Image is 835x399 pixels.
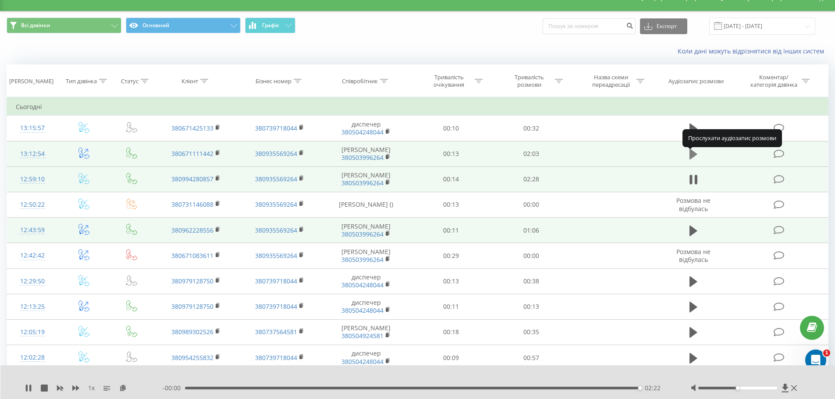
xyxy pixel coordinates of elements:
td: 02:28 [491,166,572,192]
td: 00:13 [411,268,491,294]
a: 380739718044 [255,277,297,285]
a: 380979128750 [171,277,213,285]
a: 380935569264 [255,226,297,234]
div: Accessibility label [736,386,739,390]
td: 00:10 [411,116,491,141]
a: 380737564581 [255,328,297,336]
td: 00:32 [491,116,572,141]
div: 12:43:59 [16,222,50,239]
a: 380504248044 [341,128,384,136]
td: [PERSON_NAME] [321,319,411,345]
div: Статус [121,78,139,85]
div: 12:13:25 [16,298,50,315]
button: Графік [245,18,295,33]
a: 380503996264 [341,179,384,187]
a: 380504924581 [341,332,384,340]
div: Бізнес номер [256,78,291,85]
a: 380504248044 [341,281,384,289]
a: 380503996264 [341,255,384,264]
span: 02:22 [645,384,661,392]
button: Експорт [640,18,687,34]
a: 380989302526 [171,328,213,336]
a: 380935569264 [255,200,297,208]
td: 00:18 [411,319,491,345]
a: 380504248044 [341,306,384,314]
td: 00:09 [411,345,491,371]
button: Основний [126,18,241,33]
iframe: Intercom live chat [805,350,826,371]
div: 13:15:57 [16,120,50,137]
span: Графік [262,22,279,28]
a: 380954255832 [171,353,213,362]
td: 00:00 [491,192,572,217]
a: 380962228556 [171,226,213,234]
div: 13:12:54 [16,145,50,162]
td: 00:35 [491,319,572,345]
a: 380979128750 [171,302,213,311]
div: 12:02:28 [16,349,50,366]
td: 00:38 [491,268,572,294]
div: Назва схеми переадресації [587,74,634,88]
td: [PERSON_NAME] () [321,192,411,217]
td: 00:11 [411,294,491,319]
div: Аудіозапис розмови [668,78,724,85]
td: диспечер [321,345,411,371]
div: Клієнт [181,78,198,85]
td: 00:29 [411,243,491,268]
td: 00:13 [411,141,491,166]
td: 00:00 [491,243,572,268]
a: 380739718044 [255,124,297,132]
div: 12:59:10 [16,171,50,188]
a: 380504248044 [341,357,384,366]
a: 380503996264 [341,230,384,238]
a: 380935569264 [255,175,297,183]
td: диспечер [321,116,411,141]
span: Розмова не відбулась [676,196,711,212]
td: 00:13 [491,294,572,319]
span: Всі дзвінки [21,22,50,29]
a: 380671083611 [171,251,213,260]
div: Тривалість очікування [426,74,473,88]
a: 380731146088 [171,200,213,208]
div: Співробітник [342,78,378,85]
div: Тип дзвінка [66,78,97,85]
a: 380671425133 [171,124,213,132]
a: 380739718044 [255,353,297,362]
input: Пошук за номером [543,18,636,34]
div: 12:29:50 [16,273,50,290]
a: 380503996264 [341,153,384,162]
div: Прослухати аудіозапис розмови [682,129,782,147]
td: [PERSON_NAME] [321,166,411,192]
div: 12:05:19 [16,324,50,341]
span: 1 [823,350,830,357]
td: диспечер [321,294,411,319]
a: 380935569264 [255,149,297,158]
span: 1 x [88,384,95,392]
td: [PERSON_NAME] [321,243,411,268]
td: Сьогодні [7,98,828,116]
div: Тривалість розмови [506,74,553,88]
td: [PERSON_NAME] [321,218,411,243]
a: 380994280857 [171,175,213,183]
td: 01:06 [491,218,572,243]
div: 12:50:22 [16,196,50,213]
td: 00:14 [411,166,491,192]
a: 380935569264 [255,251,297,260]
span: - 00:00 [163,384,185,392]
a: 380739718044 [255,302,297,311]
td: [PERSON_NAME] [321,141,411,166]
div: 12:42:42 [16,247,50,264]
div: Accessibility label [638,386,641,390]
div: [PERSON_NAME] [9,78,53,85]
td: 00:11 [411,218,491,243]
td: 00:13 [411,192,491,217]
button: Всі дзвінки [7,18,121,33]
a: Коли дані можуть відрізнятися вiд інших систем [678,47,828,55]
span: Розмова не відбулась [676,247,711,264]
td: 00:57 [491,345,572,371]
td: диспечер [321,268,411,294]
td: 02:03 [491,141,572,166]
a: 380671111442 [171,149,213,158]
div: Коментар/категорія дзвінка [748,74,799,88]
